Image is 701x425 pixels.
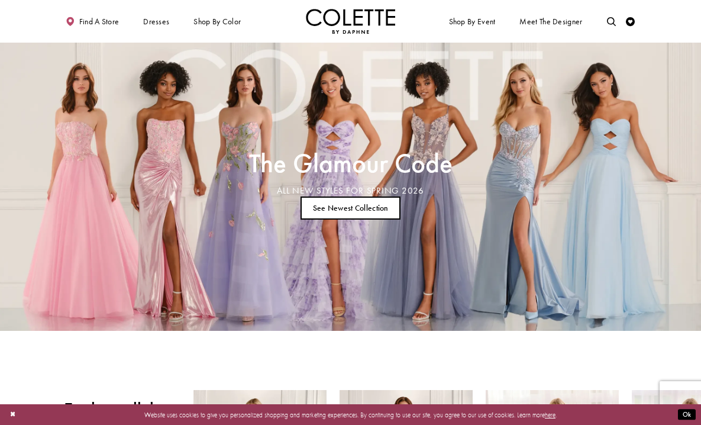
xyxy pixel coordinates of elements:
a: Check Wishlist [624,9,638,34]
span: Find a store [79,17,119,26]
h2: The Glamour Code [249,151,453,176]
a: Toggle search [605,9,618,34]
span: Shop by color [192,9,243,34]
a: Find a store [64,9,121,34]
button: Close Dialog [5,407,20,423]
a: here [545,410,555,418]
h4: ALL NEW STYLES FOR SPRING 2026 [249,186,453,196]
span: Shop By Event [449,17,496,26]
a: Meet the designer [518,9,585,34]
span: Dresses [141,9,172,34]
button: Submit Dialog [678,409,696,420]
img: Colette by Daphne [306,9,396,34]
a: See Newest Collection The Glamour Code ALL NEW STYLES FOR SPRING 2026 [301,197,400,220]
span: Shop by color [193,17,241,26]
span: Dresses [143,17,169,26]
a: Visit Home Page [306,9,396,34]
ul: Slider Links [246,193,455,224]
span: Shop By Event [447,9,498,34]
span: Meet the designer [519,17,582,26]
p: Website uses cookies to give you personalized shopping and marketing experiences. By continuing t... [64,408,637,420]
